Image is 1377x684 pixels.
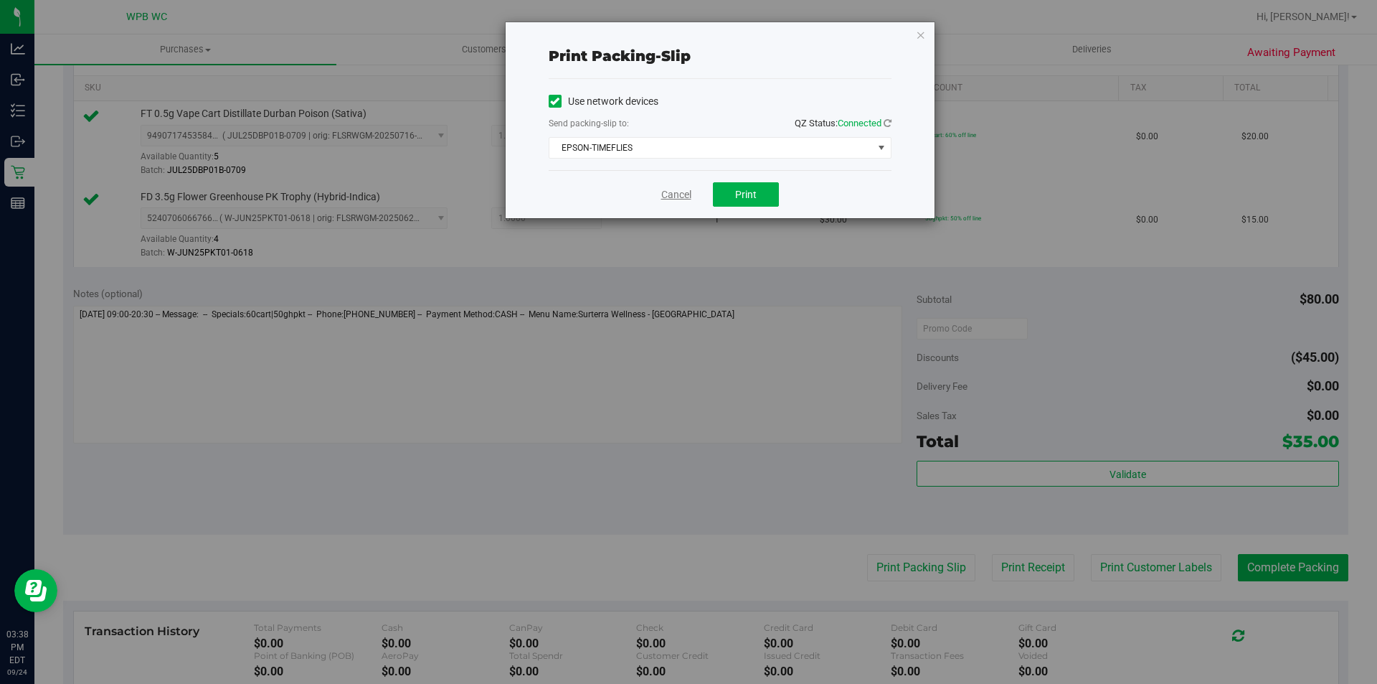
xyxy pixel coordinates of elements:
span: Print packing-slip [549,47,691,65]
label: Use network devices [549,94,658,109]
span: QZ Status: [795,118,891,128]
button: Print [713,182,779,207]
a: Cancel [661,187,691,202]
iframe: Resource center [14,569,57,612]
span: Print [735,189,757,200]
span: select [872,138,890,158]
span: Connected [838,118,881,128]
span: EPSON-TIMEFLIES [549,138,873,158]
label: Send packing-slip to: [549,117,629,130]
